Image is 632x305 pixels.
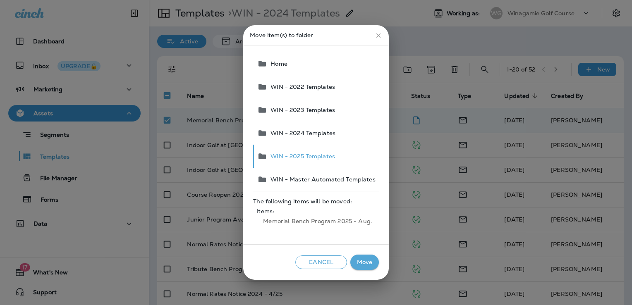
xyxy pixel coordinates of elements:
[295,255,347,269] button: Cancel
[371,29,385,43] button: close
[256,214,375,228] span: Memorial Bench Program 2025 - Aug.
[254,145,378,168] button: WIN - 2025 Templates
[267,60,287,67] span: Home
[267,176,375,183] span: WIN - Master Automated Templates
[250,32,382,38] p: Move item(s) to folder
[350,255,379,270] button: Move
[254,75,378,98] button: WIN - 2022 Templates
[253,198,378,205] span: The following items will be moved:
[267,107,335,113] span: WIN - 2023 Templates
[267,83,335,90] span: WIN - 2022 Templates
[254,98,378,122] button: WIN - 2023 Templates
[254,52,378,75] button: Home
[267,153,335,160] span: WIN - 2025 Templates
[254,168,378,191] button: WIN - Master Automated Templates
[256,208,375,214] span: Items:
